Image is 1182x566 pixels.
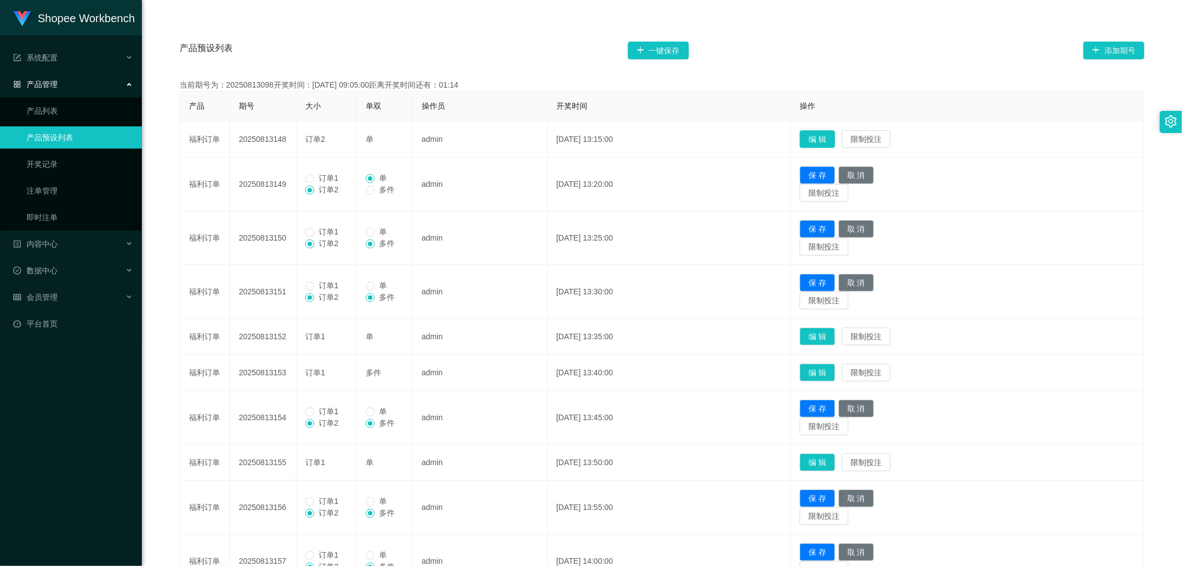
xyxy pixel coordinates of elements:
[230,265,296,319] td: 20250813151
[547,445,791,481] td: [DATE] 13:50:00
[842,364,891,381] button: 限制投注
[13,313,133,335] a: 图标: dashboard平台首页
[13,54,21,62] i: 图标: form
[366,135,373,144] span: 单
[38,1,135,36] h1: Shopee Workbench
[230,121,296,157] td: 20250813148
[13,80,58,89] span: 产品管理
[305,332,325,341] span: 订单1
[800,489,835,507] button: 保 存
[375,174,391,182] span: 单
[180,265,230,319] td: 福利订单
[800,292,848,309] button: 限制投注
[13,267,21,274] i: 图标: check-circle-o
[800,364,835,381] button: 编 辑
[13,293,21,301] i: 图标: table
[230,481,296,534] td: 20250813156
[305,368,325,377] span: 订单1
[366,458,373,467] span: 单
[800,101,815,110] span: 操作
[180,445,230,481] td: 福利订单
[375,227,391,236] span: 单
[375,281,391,290] span: 单
[838,220,874,238] button: 取 消
[547,211,791,265] td: [DATE] 13:25:00
[314,407,343,416] span: 订单1
[180,121,230,157] td: 福利订单
[180,79,1144,91] div: 当前期号为：20250813098开奖时间：[DATE] 09:05:00距离开奖时间还有：01:14
[413,211,547,265] td: admin
[413,481,547,534] td: admin
[547,355,791,391] td: [DATE] 13:40:00
[230,391,296,445] td: 20250813154
[230,319,296,355] td: 20250813152
[27,126,133,149] a: 产品预设列表
[13,240,21,248] i: 图标: profile
[375,407,391,416] span: 单
[180,391,230,445] td: 福利订单
[838,400,874,417] button: 取 消
[27,180,133,202] a: 注单管理
[230,157,296,211] td: 20250813149
[27,206,133,228] a: 即时注单
[305,458,325,467] span: 订单1
[180,157,230,211] td: 福利订单
[230,355,296,391] td: 20250813153
[842,130,891,148] button: 限制投注
[547,319,791,355] td: [DATE] 13:35:00
[556,101,587,110] span: 开奖时间
[800,130,835,148] button: 编 辑
[314,508,343,517] span: 订单2
[800,184,848,202] button: 限制投注
[838,489,874,507] button: 取 消
[413,319,547,355] td: admin
[800,417,848,435] button: 限制投注
[842,328,891,345] button: 限制投注
[13,293,58,302] span: 会员管理
[13,11,31,27] img: logo.9652507e.png
[375,185,399,194] span: 多件
[314,227,343,236] span: 订单1
[413,391,547,445] td: admin
[180,355,230,391] td: 福利订单
[547,481,791,534] td: [DATE] 13:55:00
[13,53,58,62] span: 系统配置
[800,453,835,471] button: 编 辑
[413,355,547,391] td: admin
[838,274,874,292] button: 取 消
[1083,42,1144,59] button: 图标: plus添加期号
[413,445,547,481] td: admin
[13,13,135,22] a: Shopee Workbench
[800,166,835,184] button: 保 存
[800,543,835,561] button: 保 存
[422,101,445,110] span: 操作员
[13,80,21,88] i: 图标: appstore-o
[375,239,399,248] span: 多件
[838,543,874,561] button: 取 消
[413,157,547,211] td: admin
[800,238,848,256] button: 限制投注
[375,550,391,559] span: 单
[366,101,381,110] span: 单双
[230,211,296,265] td: 20250813150
[27,153,133,175] a: 开奖记录
[375,419,399,427] span: 多件
[413,265,547,319] td: admin
[1165,115,1177,128] i: 图标: setting
[838,166,874,184] button: 取 消
[800,507,848,525] button: 限制投注
[842,453,891,471] button: 限制投注
[180,42,233,59] span: 产品预设列表
[305,101,321,110] span: 大小
[413,121,547,157] td: admin
[13,239,58,248] span: 内容中心
[180,211,230,265] td: 福利订单
[547,265,791,319] td: [DATE] 13:30:00
[547,121,791,157] td: [DATE] 13:15:00
[628,42,689,59] button: 图标: plus一键保存
[314,174,343,182] span: 订单1
[27,100,133,122] a: 产品列表
[366,368,381,377] span: 多件
[239,101,254,110] span: 期号
[13,266,58,275] span: 数据中心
